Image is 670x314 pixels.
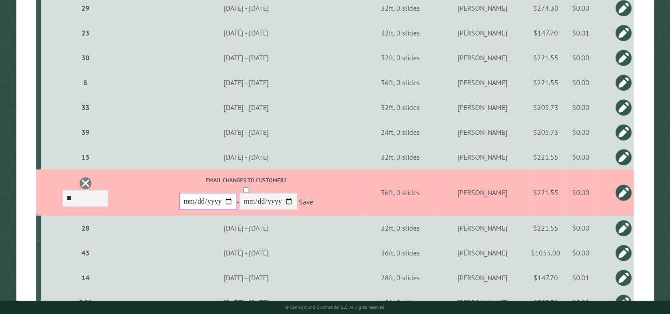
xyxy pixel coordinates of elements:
td: $0.00 [563,145,598,169]
td: $221.55 [528,70,563,95]
label: Email changes to customer? [129,176,363,184]
div: [DATE] - [DATE] [129,53,363,62]
td: 28ft, 0 slides [364,265,436,290]
td: [PERSON_NAME] [437,240,528,265]
td: 32ft, 0 slides [364,95,436,120]
td: $1055.00 [528,240,563,265]
td: [PERSON_NAME] [437,45,528,70]
td: 36ft, 0 slides [364,169,436,216]
td: $0.00 [563,169,598,216]
td: 32ft, 0 slides [364,45,436,70]
div: [DATE] - [DATE] [129,298,363,307]
div: [DATE] - [DATE] [129,78,363,87]
div: [DATE] - [DATE] [129,103,363,112]
td: $147.70 [528,265,563,290]
td: [PERSON_NAME] [437,216,528,240]
td: [PERSON_NAME] [437,95,528,120]
td: 32ft, 0 slides [364,216,436,240]
td: 36ft, 0 slides [364,70,436,95]
div: 23 [44,28,127,37]
a: Save [299,197,313,206]
td: $147.70 [528,20,563,45]
td: $0.00 [563,240,598,265]
td: $0.01 [563,265,598,290]
small: © Campground Commander LLC. All rights reserved. [285,304,385,310]
div: DC8 [44,298,127,307]
div: [DATE] - [DATE] [129,224,363,232]
div: 28 [44,224,127,232]
td: $221.55 [528,145,563,169]
td: [PERSON_NAME] [437,70,528,95]
div: [DATE] - [DATE] [129,28,363,37]
td: $205.73 [528,120,563,145]
td: [PERSON_NAME] [437,169,528,216]
td: [PERSON_NAME] [437,120,528,145]
td: 36ft, 0 slides [364,240,436,265]
td: $221.55 [528,45,563,70]
td: [PERSON_NAME] [437,265,528,290]
td: 32ft, 0 slides [364,20,436,45]
div: [DATE] - [DATE] [129,248,363,257]
div: [DATE] - [DATE] [129,128,363,137]
td: $0.01 [563,20,598,45]
div: [DATE] - [DATE] [129,153,363,161]
div: [DATE] - [DATE] [129,4,363,12]
div: 43 [44,248,127,257]
div: 8 [44,78,127,87]
td: $0.00 [563,120,598,145]
td: $221.55 [528,169,563,216]
td: $205.73 [528,95,563,120]
td: [PERSON_NAME] [437,145,528,169]
td: $0.00 [563,45,598,70]
td: 32ft, 0 slides [364,145,436,169]
td: $221.55 [528,216,563,240]
div: - [129,176,363,212]
div: 13 [44,153,127,161]
td: 24ft, 0 slides [364,120,436,145]
td: $0.00 [563,95,598,120]
a: Delete this reservation [79,177,92,190]
td: $0.00 [563,216,598,240]
div: 29 [44,4,127,12]
div: 33 [44,103,127,112]
div: [DATE] - [DATE] [129,273,363,282]
div: 14 [44,273,127,282]
div: 30 [44,53,127,62]
div: 39 [44,128,127,137]
td: [PERSON_NAME] [437,20,528,45]
td: $0.00 [563,70,598,95]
